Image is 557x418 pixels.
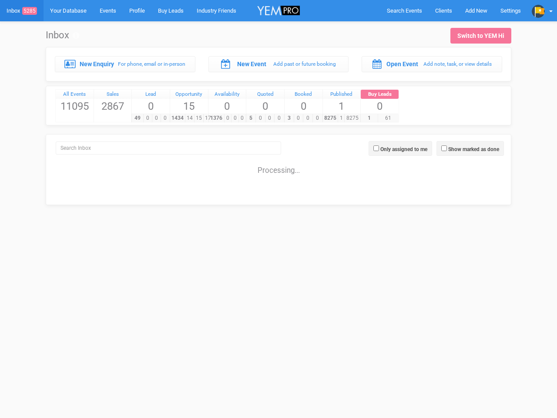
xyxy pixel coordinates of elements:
[208,90,246,99] a: Availability
[203,114,213,122] span: 17
[285,90,322,99] a: Booked
[323,99,361,114] span: 1
[22,7,37,15] span: 5285
[380,145,427,153] label: Only assigned to me
[231,114,238,122] span: 0
[387,7,422,14] span: Search Events
[246,90,284,99] a: Quoted
[238,114,246,122] span: 0
[360,114,378,122] span: 1
[294,114,304,122] span: 0
[322,114,339,122] span: 8275
[131,114,144,122] span: 49
[274,114,284,122] span: 0
[361,99,399,114] span: 0
[255,114,265,122] span: 0
[224,114,232,122] span: 0
[56,99,94,114] span: 11095
[323,90,361,99] a: Published
[237,60,266,68] label: New Event
[532,5,545,18] img: profile.png
[55,56,195,72] a: New Enquiry For phone, email or in-person
[246,114,256,122] span: 5
[450,28,511,44] a: Switch to YEM Hi
[465,7,487,14] span: Add New
[56,90,94,99] a: All Events
[457,31,504,40] div: Switch to YEM Hi
[312,114,322,122] span: 0
[361,90,399,99] a: Buy Leads
[170,114,185,122] span: 1434
[208,56,349,72] a: New Event Add past or future booking
[132,90,170,99] a: Lead
[273,61,336,67] small: Add past or future booking
[285,99,322,114] span: 0
[132,99,170,114] span: 0
[344,114,360,122] span: 8275
[170,99,208,114] span: 15
[246,99,284,114] span: 0
[338,114,345,122] span: 1
[448,145,499,153] label: Show marked as done
[194,114,204,122] span: 15
[265,114,275,122] span: 0
[80,60,114,68] label: New Enquiry
[362,56,502,72] a: Open Event Add note, task, or view details
[56,142,281,155] input: Search Inbox
[46,30,79,40] h1: Inbox
[185,114,195,122] span: 14
[208,114,225,122] span: 1376
[94,90,132,99] a: Sales
[423,61,492,67] small: Add note, task, or view details
[94,99,132,114] span: 2867
[284,114,294,122] span: 3
[161,114,170,122] span: 0
[170,90,208,99] a: Opportunity
[378,114,399,122] span: 61
[118,61,185,67] small: For phone, email or in-person
[386,60,418,68] label: Open Event
[152,114,161,122] span: 0
[303,114,313,122] span: 0
[208,99,246,114] span: 0
[48,157,509,174] div: Processing...
[435,7,452,14] span: Clients
[143,114,152,122] span: 0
